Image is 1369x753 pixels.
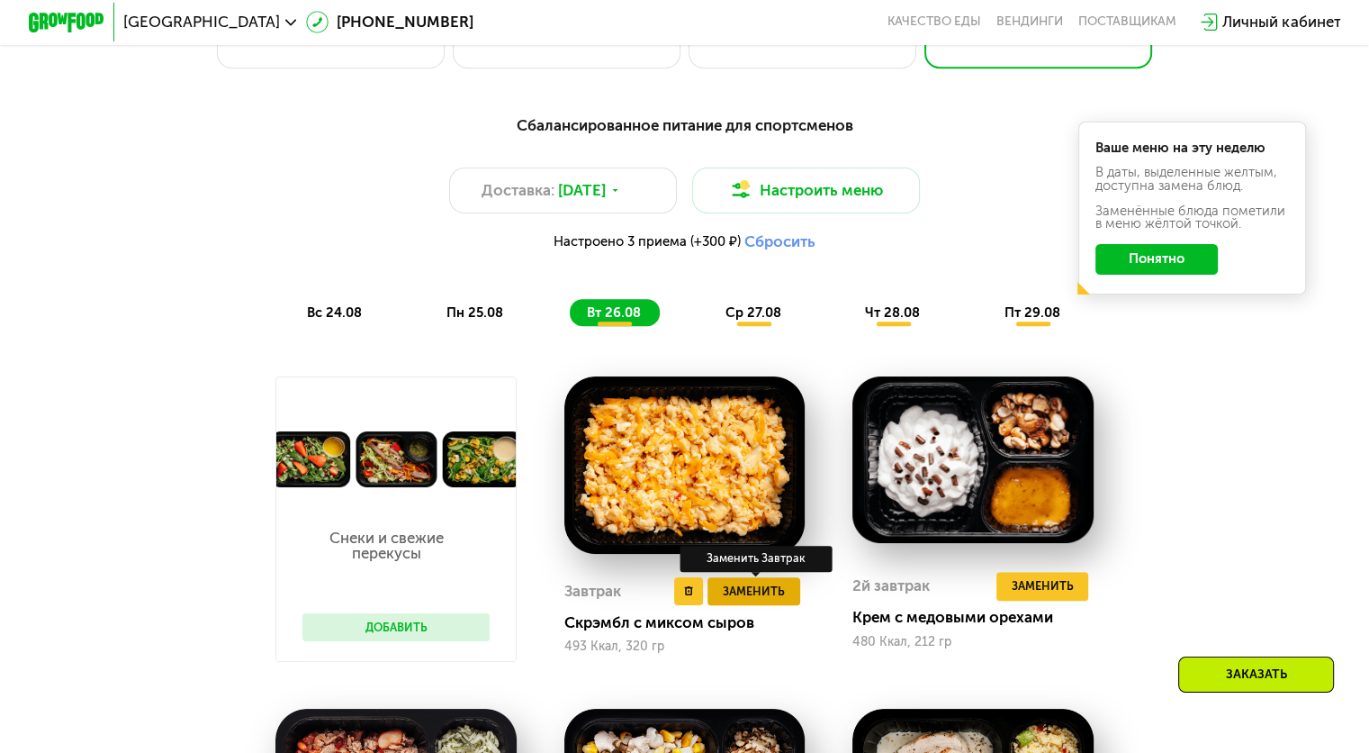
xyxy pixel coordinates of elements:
div: поставщикам [1078,14,1176,30]
span: Настроено 3 приема (+300 ₽) [554,235,741,249]
span: ср 27.08 [725,304,781,321]
span: пн 25.08 [446,304,503,321]
button: Заменить [996,572,1089,601]
a: Вендинги [996,14,1063,30]
button: Настроить меню [692,168,921,213]
span: Доставка: [482,179,554,202]
div: Скрэмбл с миксом сыров [564,613,820,632]
span: вт 26.08 [587,304,641,321]
div: 2й завтрак [852,572,930,601]
span: чт 28.08 [865,304,920,321]
div: 480 Ккал, 212 гр [852,635,1094,649]
div: 493 Ккал, 320 гр [564,640,806,654]
div: Завтрак [564,577,621,606]
button: Понятно [1095,244,1218,275]
div: Заменить Завтрак [680,546,833,573]
span: [DATE] [558,179,606,202]
div: Заказать [1178,657,1334,693]
span: [GEOGRAPHIC_DATA] [123,14,280,30]
div: Заменённые блюда пометили в меню жёлтой точкой. [1095,204,1290,231]
button: Сбросить [744,232,815,251]
p: Снеки и свежие перекусы [302,531,471,561]
button: Добавить [302,613,490,642]
button: Заменить [707,577,800,606]
div: Личный кабинет [1222,11,1340,33]
a: Качество еды [887,14,981,30]
div: Сбалансированное питание для спортсменов [122,113,1247,137]
div: Крем с медовыми орехами [852,608,1108,627]
span: вс 24.08 [307,304,362,321]
span: Заменить [723,582,785,601]
a: [PHONE_NUMBER] [306,11,473,33]
span: пт 29.08 [1004,304,1060,321]
span: Заменить [1011,576,1073,595]
div: В даты, выделенные желтым, доступна замена блюд. [1095,166,1290,193]
div: Ваше меню на эту неделю [1095,141,1290,155]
